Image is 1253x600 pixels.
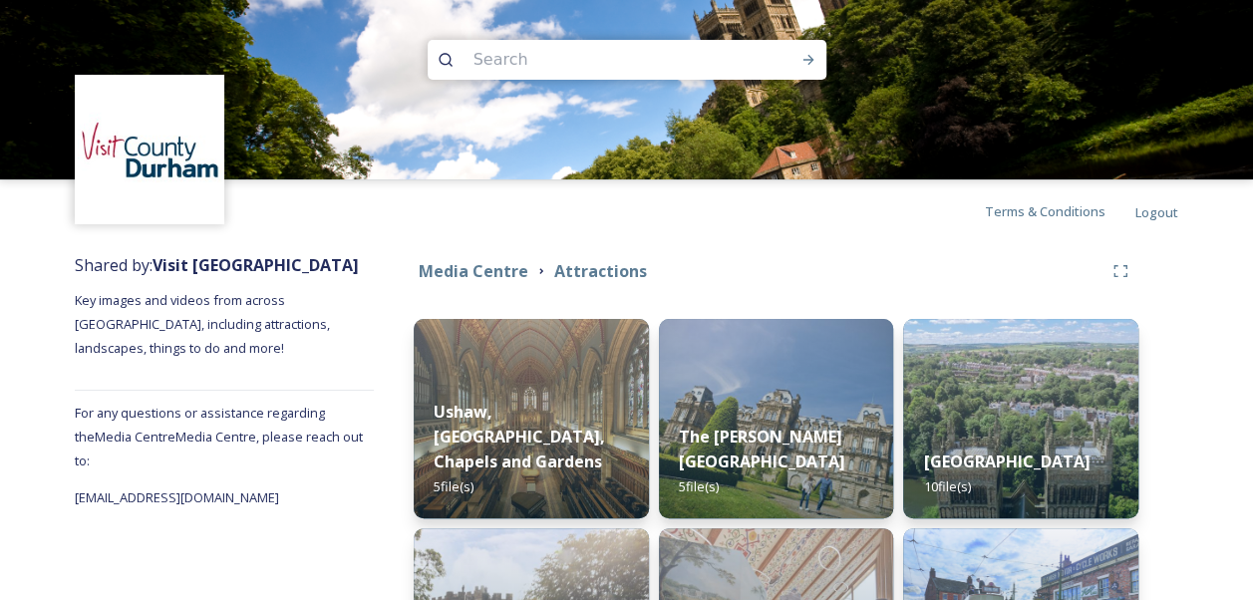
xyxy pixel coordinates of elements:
[985,199,1135,223] a: Terms & Conditions
[434,401,605,472] strong: Ushaw, [GEOGRAPHIC_DATA], Chapels and Gardens
[75,254,359,276] span: Shared by:
[923,477,970,495] span: 10 file(s)
[153,254,359,276] strong: Visit [GEOGRAPHIC_DATA]
[75,404,363,469] span: For any questions or assistance regarding the Media Centre Media Centre, please reach out to:
[75,291,333,357] span: Key images and videos from across [GEOGRAPHIC_DATA], including attractions, landscapes, things to...
[659,319,894,518] img: The%2520Bowes%2520Museum%2520%2810%29.jpg
[923,450,1090,472] strong: [GEOGRAPHIC_DATA]
[985,202,1105,220] span: Terms & Conditions
[1135,203,1178,221] span: Logout
[554,260,647,282] strong: Attractions
[679,426,845,472] strong: The [PERSON_NAME][GEOGRAPHIC_DATA]
[75,488,279,506] span: [EMAIL_ADDRESS][DOMAIN_NAME]
[419,260,528,282] strong: Media Centre
[78,78,222,222] img: 1680077135441.jpeg
[414,319,649,518] img: Ushaw_2024_VCD%2520%252826%2529.jpg
[464,38,737,82] input: Search
[434,477,473,495] span: 5 file(s)
[679,477,719,495] span: 5 file(s)
[903,319,1138,518] img: Durham%2520City%2520SAN%2520%281%29.jpg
